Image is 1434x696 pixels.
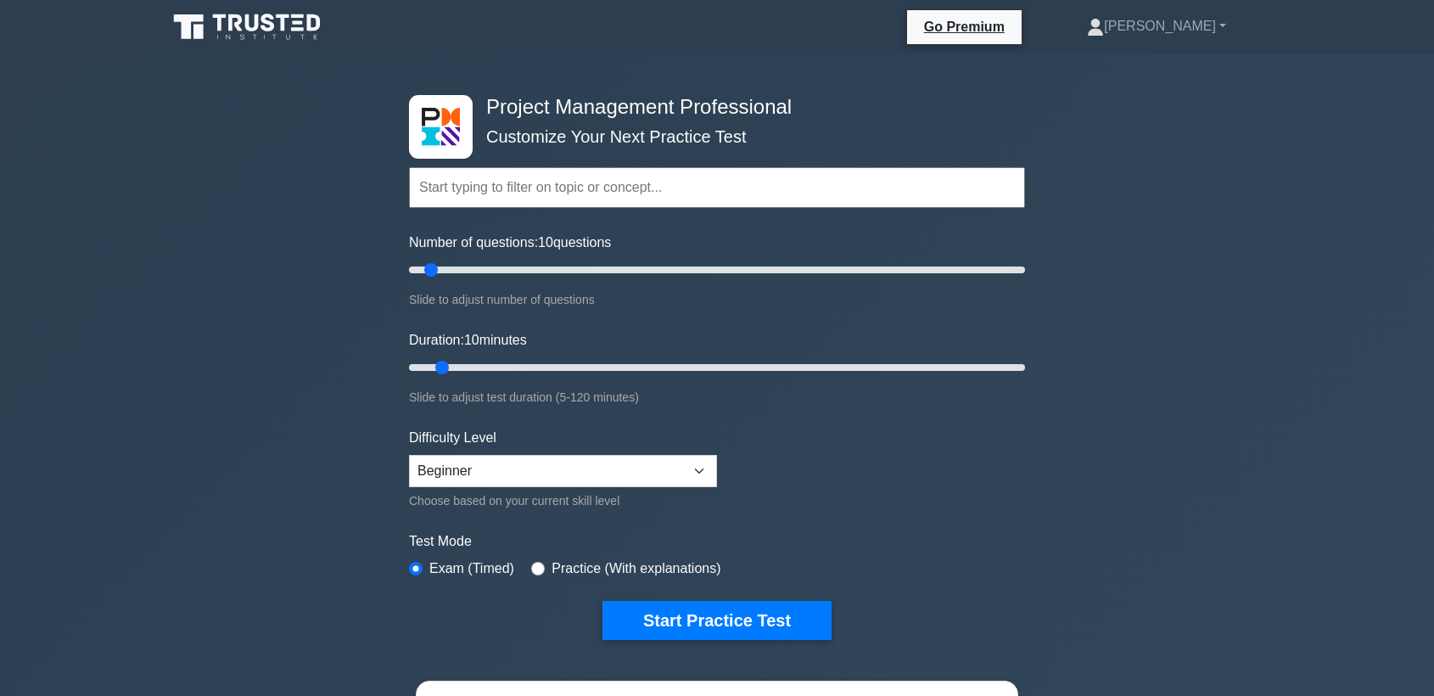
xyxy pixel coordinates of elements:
[552,558,720,579] label: Practice (With explanations)
[409,428,496,448] label: Difficulty Level
[538,235,553,250] span: 10
[409,167,1025,208] input: Start typing to filter on topic or concept...
[479,95,942,120] h4: Project Management Professional
[409,330,527,351] label: Duration: minutes
[429,558,514,579] label: Exam (Timed)
[464,333,479,347] span: 10
[1046,9,1267,43] a: [PERSON_NAME]
[409,387,1025,407] div: Slide to adjust test duration (5-120 minutes)
[409,531,1025,552] label: Test Mode
[602,601,832,640] button: Start Practice Test
[409,233,611,253] label: Number of questions: questions
[914,16,1015,37] a: Go Premium
[409,491,717,511] div: Choose based on your current skill level
[409,289,1025,310] div: Slide to adjust number of questions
